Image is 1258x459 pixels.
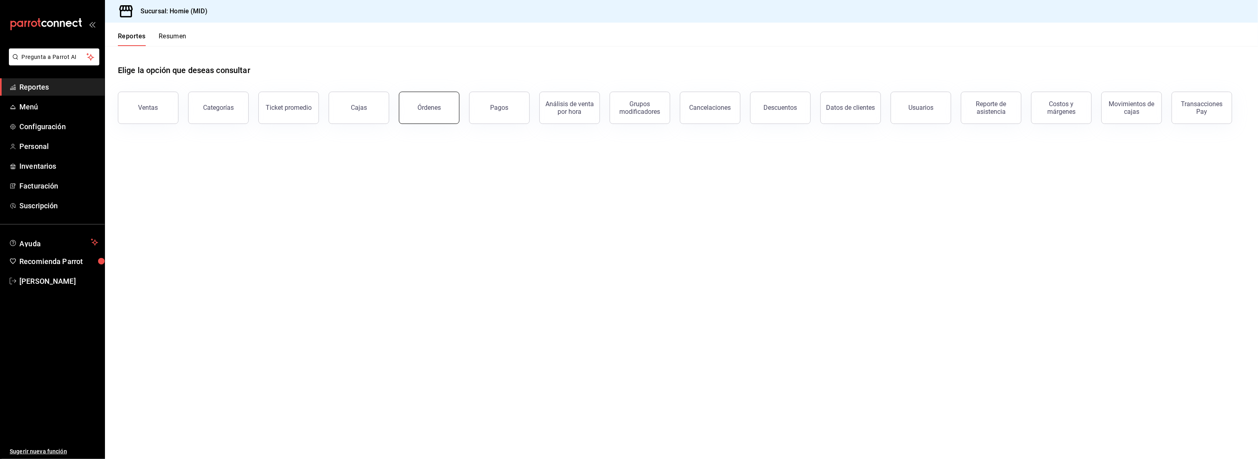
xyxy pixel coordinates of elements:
[329,92,389,124] a: Cajas
[19,101,98,112] span: Menú
[19,161,98,172] span: Inventarios
[19,276,98,287] span: [PERSON_NAME]
[399,92,459,124] button: Órdenes
[118,92,178,124] button: Ventas
[820,92,881,124] button: Datos de clientes
[19,82,98,92] span: Reportes
[615,100,665,115] div: Grupos modificadores
[908,104,933,111] div: Usuarios
[118,64,250,76] h1: Elige la opción que deseas consultar
[19,180,98,191] span: Facturación
[1031,92,1092,124] button: Costos y márgenes
[188,92,249,124] button: Categorías
[961,92,1021,124] button: Reporte de asistencia
[6,59,99,67] a: Pregunta a Parrot AI
[966,100,1016,115] div: Reporte de asistencia
[351,103,367,113] div: Cajas
[159,32,187,46] button: Resumen
[19,256,98,267] span: Recomienda Parrot
[610,92,670,124] button: Grupos modificadores
[19,200,98,211] span: Suscripción
[19,121,98,132] span: Configuración
[134,6,208,16] h3: Sucursal: Homie (MID)
[469,92,530,124] button: Pagos
[826,104,875,111] div: Datos de clientes
[690,104,731,111] div: Cancelaciones
[764,104,797,111] div: Descuentos
[545,100,595,115] div: Análisis de venta por hora
[138,104,158,111] div: Ventas
[1101,92,1162,124] button: Movimientos de cajas
[118,32,187,46] div: navigation tabs
[1177,100,1227,115] div: Transacciones Pay
[9,48,99,65] button: Pregunta a Parrot AI
[417,104,441,111] div: Órdenes
[10,447,98,456] span: Sugerir nueva función
[19,237,88,247] span: Ayuda
[19,141,98,152] span: Personal
[22,53,87,61] span: Pregunta a Parrot AI
[539,92,600,124] button: Análisis de venta por hora
[266,104,312,111] div: Ticket promedio
[258,92,319,124] button: Ticket promedio
[118,32,146,46] button: Reportes
[491,104,509,111] div: Pagos
[89,21,95,27] button: open_drawer_menu
[203,104,234,111] div: Categorías
[1172,92,1232,124] button: Transacciones Pay
[1107,100,1157,115] div: Movimientos de cajas
[891,92,951,124] button: Usuarios
[1036,100,1086,115] div: Costos y márgenes
[680,92,740,124] button: Cancelaciones
[750,92,811,124] button: Descuentos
